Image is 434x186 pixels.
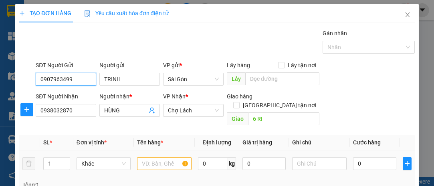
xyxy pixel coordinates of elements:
img: icon [84,10,91,17]
div: Người nhận [99,92,160,101]
button: plus [20,103,33,116]
span: Nhận: [77,8,96,16]
div: 0796668972 [7,26,71,37]
input: VD: Bàn, Ghế [137,157,192,170]
span: Giao [227,112,248,125]
div: VP gửi [163,61,224,70]
span: SL [43,139,50,146]
div: 0766996278 [77,26,145,37]
span: [GEOGRAPHIC_DATA] tận nơi [240,101,319,110]
button: delete [22,157,35,170]
div: TÂM [7,16,71,26]
span: Chợ Lách [168,104,219,116]
input: Ghi Chú [292,157,347,170]
div: Chợ Lách [77,7,145,16]
th: Ghi chú [289,135,350,150]
span: DĐ: [77,42,88,50]
span: Gửi: [7,8,19,16]
input: Dọc đường [248,112,319,125]
label: Gán nhãn [323,30,347,36]
div: NGHĨA [77,16,145,26]
div: 30.000 [6,56,72,66]
span: Định lượng [203,139,231,146]
div: Người gửi [99,61,160,70]
span: Khác [81,158,126,170]
span: Cước hàng [353,139,381,146]
span: CR : [6,57,18,65]
span: Tên hàng [137,139,163,146]
span: Lấy [227,72,245,85]
div: SĐT Người Nhận [36,92,96,101]
span: user-add [149,107,155,114]
span: close [404,12,411,18]
div: Sài Gòn [7,7,71,16]
div: SĐT Người Gửi [36,61,96,70]
span: plus [19,10,25,16]
span: Giao hàng [227,93,252,100]
input: 0 [242,157,286,170]
input: Dọc đường [245,72,319,85]
span: Yêu cầu xuất hóa đơn điện tử [84,10,169,16]
button: plus [403,157,412,170]
span: Đơn vị tính [77,139,107,146]
span: Lấy tận nơi [285,61,319,70]
span: plus [21,106,33,113]
span: plus [403,160,411,167]
span: Giá trị hàng [242,139,272,146]
span: Lấy hàng [227,62,250,68]
span: TẠO ĐƠN HÀNG [19,10,71,16]
span: VP Nhận [163,93,186,100]
span: kg [228,157,236,170]
span: Sài Gòn [168,73,219,85]
span: 6 RI [88,37,109,51]
button: Close [396,4,419,26]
